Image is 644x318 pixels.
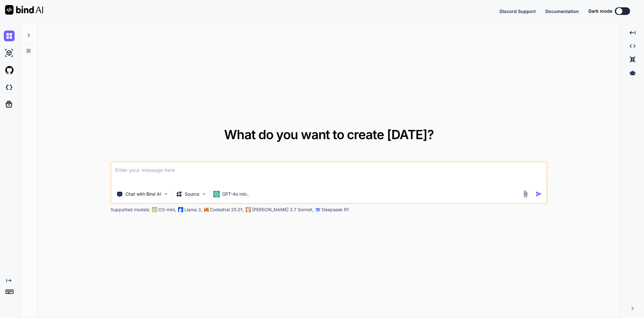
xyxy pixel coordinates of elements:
[158,206,176,213] p: O3-mini,
[125,191,161,197] p: Chat with Bind AI
[536,191,542,197] img: icon
[185,191,199,197] p: Source
[178,207,183,212] img: Llama2
[4,30,15,41] img: chat
[184,206,202,213] p: Llama 3,
[252,206,314,213] p: [PERSON_NAME] 3.7 Sonnet,
[545,9,579,14] span: Documentation
[163,191,169,197] img: Pick Tools
[5,5,43,15] img: Bind AI
[110,206,150,213] p: Supported models:
[500,8,536,15] button: Discord Support
[4,82,15,93] img: darkCloudIdeIcon
[322,206,349,213] p: Deepseek R1
[4,48,15,58] img: ai-studio
[4,65,15,76] img: githubLight
[315,207,321,212] img: claude
[500,9,536,14] span: Discord Support
[224,127,434,142] span: What do you want to create [DATE]?
[522,190,529,198] img: attachment
[210,206,244,213] p: Codestral 25.01,
[588,8,612,14] span: Dark mode
[201,191,207,197] img: Pick Models
[545,8,579,15] button: Documentation
[222,191,249,197] p: GPT-4o min..
[204,207,209,212] img: Mistral-AI
[213,191,220,197] img: GPT-4o mini
[152,207,157,212] img: GPT-4
[246,207,251,212] img: claude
